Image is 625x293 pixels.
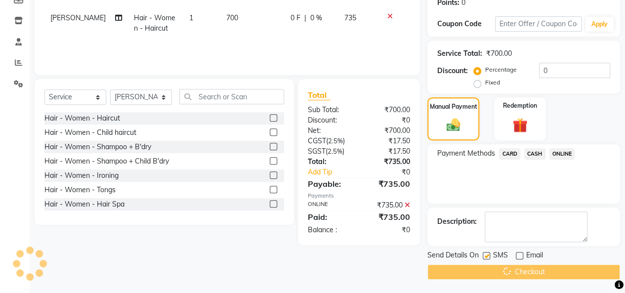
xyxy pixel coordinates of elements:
div: Hair - Women - Hair Spa [44,199,125,209]
div: ONLINE [300,200,359,210]
label: Percentage [485,65,517,74]
span: 2.5% [328,137,343,145]
div: ₹0 [369,167,417,177]
span: 0 % [310,13,322,23]
img: _cash.svg [442,117,465,133]
span: SMS [493,250,508,262]
div: ₹735.00 [359,211,417,223]
label: Redemption [503,101,537,110]
span: Total [308,90,331,100]
div: ₹735.00 [359,200,417,210]
div: ₹17.50 [359,146,417,157]
a: Add Tip [300,167,369,177]
div: ₹735.00 [359,157,417,167]
span: 0 F [291,13,300,23]
div: Coupon Code [437,19,495,29]
div: Discount: [437,66,468,76]
div: Balance : [300,225,359,235]
div: ₹0 [359,115,417,126]
div: Payable: [300,178,359,190]
span: 700 [226,13,238,22]
input: Enter Offer / Coupon Code [495,16,582,32]
label: Manual Payment [430,102,477,111]
div: Hair - Women - Child haircut [44,127,136,138]
div: ( ) [300,136,359,146]
div: Net: [300,126,359,136]
div: ₹700.00 [359,105,417,115]
div: Hair - Women - Tongs [44,185,116,195]
span: CARD [499,148,520,160]
span: ONLINE [549,148,575,160]
div: Sub Total: [300,105,359,115]
div: Paid: [300,211,359,223]
div: ₹700.00 [486,48,512,59]
button: Apply [585,17,614,32]
span: 1 [189,13,193,22]
div: Description: [437,216,477,227]
div: ₹700.00 [359,126,417,136]
div: Payments [308,192,410,200]
div: Total: [300,157,359,167]
div: ( ) [300,146,359,157]
span: Email [526,250,543,262]
span: CASH [524,148,545,160]
span: [PERSON_NAME] [50,13,106,22]
div: Hair - Women - Shampoo + B'dry [44,142,151,152]
label: Fixed [485,78,500,87]
span: Hair - Women - Haircut [134,13,175,33]
span: SGST [308,147,326,156]
div: ₹735.00 [359,178,417,190]
div: Service Total: [437,48,482,59]
span: 2.5% [328,147,342,155]
div: ₹17.50 [359,136,417,146]
span: CGST [308,136,326,145]
div: ₹0 [359,225,417,235]
input: Search or Scan [179,89,284,104]
div: Hair - Women - Haircut [44,113,120,124]
span: Send Details On [427,250,479,262]
div: Discount: [300,115,359,126]
span: | [304,13,306,23]
div: Hair - Women - Shampoo + Child B'dry [44,156,169,167]
span: 735 [344,13,356,22]
div: Hair - Women - Ironing [44,170,119,181]
span: Payment Methods [437,148,495,159]
img: _gift.svg [508,116,532,134]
